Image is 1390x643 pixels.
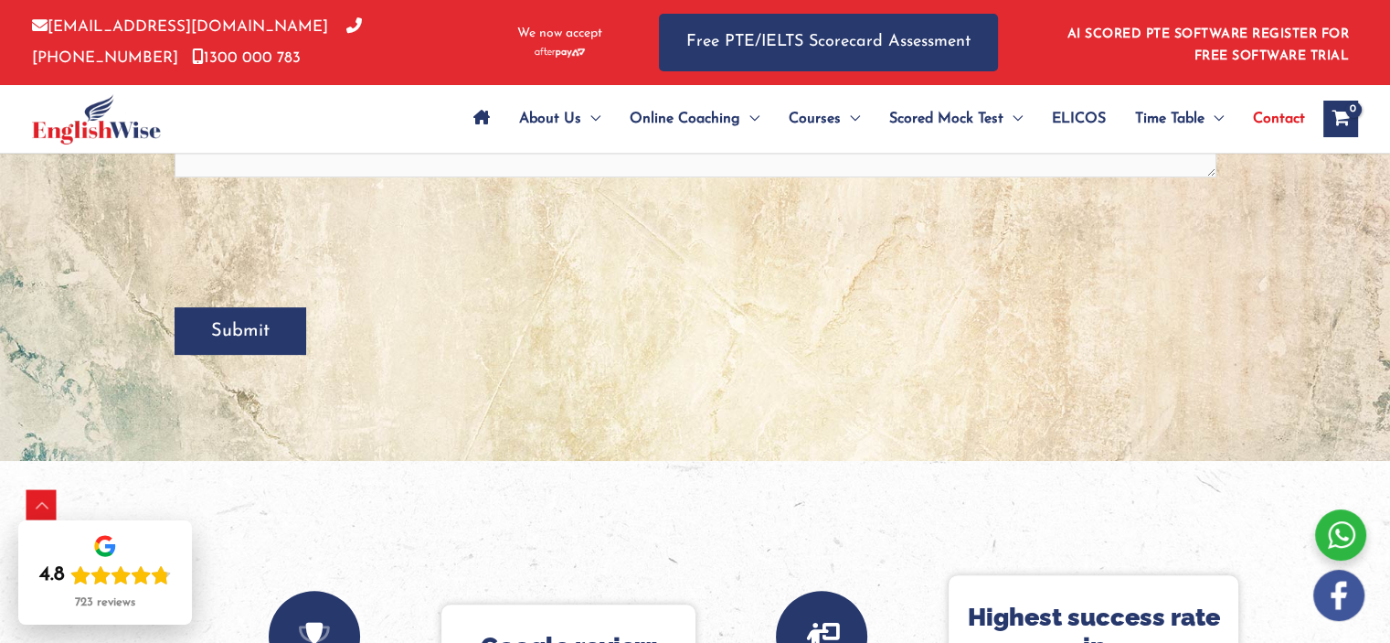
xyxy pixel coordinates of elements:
[175,203,452,274] iframe: reCAPTCHA
[175,307,306,355] input: Submit
[192,50,301,66] a: 1300 000 783
[39,563,171,588] div: Rating: 4.8 out of 5
[504,87,615,151] a: About UsMenu Toggle
[1238,87,1305,151] a: Contact
[875,87,1037,151] a: Scored Mock TestMenu Toggle
[32,19,362,65] a: [PHONE_NUMBER]
[659,14,998,71] a: Free PTE/IELTS Scorecard Assessment
[459,87,1305,151] nav: Site Navigation: Main Menu
[1037,87,1120,151] a: ELICOS
[32,94,161,145] img: cropped-ew-logo
[1056,13,1358,72] aside: Header Widget 1
[889,87,1003,151] span: Scored Mock Test
[1052,87,1106,151] span: ELICOS
[519,87,581,151] span: About Us
[1067,27,1350,63] a: AI SCORED PTE SOFTWARE REGISTER FOR FREE SOFTWARE TRIAL
[630,87,740,151] span: Online Coaching
[1323,101,1358,137] a: View Shopping Cart, empty
[615,87,774,151] a: Online CoachingMenu Toggle
[581,87,600,151] span: Menu Toggle
[517,25,602,43] span: We now accept
[39,563,65,588] div: 4.8
[740,87,759,151] span: Menu Toggle
[1135,87,1204,151] span: Time Table
[841,87,860,151] span: Menu Toggle
[789,87,841,151] span: Courses
[535,48,585,58] img: Afterpay-Logo
[32,19,328,35] a: [EMAIL_ADDRESS][DOMAIN_NAME]
[1204,87,1224,151] span: Menu Toggle
[774,87,875,151] a: CoursesMenu Toggle
[1003,87,1023,151] span: Menu Toggle
[1120,87,1238,151] a: Time TableMenu Toggle
[1313,570,1364,621] img: white-facebook.png
[1253,87,1305,151] span: Contact
[75,595,135,610] div: 723 reviews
